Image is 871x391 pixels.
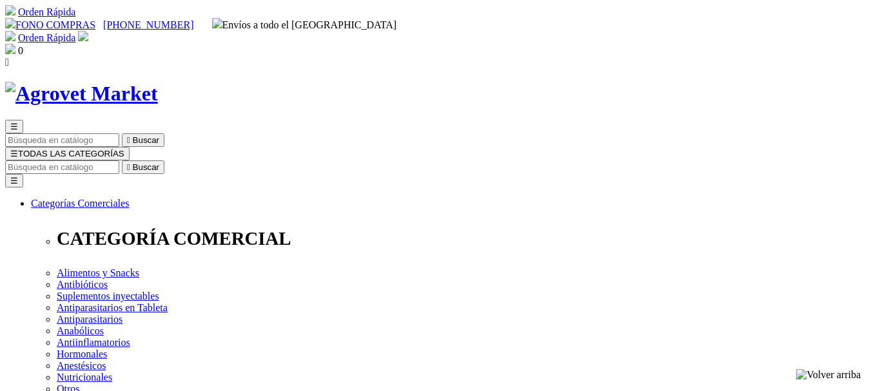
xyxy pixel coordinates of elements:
[5,147,130,160] button: ☰TODAS LAS CATEGORÍAS
[122,133,164,147] button:  Buscar
[127,135,130,145] i: 
[57,267,139,278] a: Alimentos y Snacks
[18,6,75,17] a: Orden Rápida
[212,19,397,30] span: Envíos a todo el [GEOGRAPHIC_DATA]
[5,18,15,28] img: phone.svg
[57,337,130,348] a: Antiinflamatorios
[5,82,158,106] img: Agrovet Market
[18,45,23,56] span: 0
[57,228,866,249] p: CATEGORÍA COMERCIAL
[57,325,104,336] a: Anabólicos
[5,5,15,15] img: shopping-cart.svg
[10,122,18,131] span: ☰
[57,302,168,313] a: Antiparasitarios en Tableta
[5,31,15,41] img: shopping-cart.svg
[18,32,75,43] a: Orden Rápida
[133,135,159,145] span: Buscar
[5,44,15,54] img: shopping-bag.svg
[57,291,159,301] a: Suplementos inyectables
[127,162,130,172] i: 
[78,31,88,41] img: user.svg
[5,120,23,133] button: ☰
[5,19,95,30] a: FONO COMPRAS
[5,133,119,147] input: Buscar
[10,149,18,158] span: ☰
[5,174,23,187] button: ☰
[31,198,129,209] a: Categorías Comerciales
[122,160,164,174] button:  Buscar
[133,162,159,172] span: Buscar
[212,18,222,28] img: delivery-truck.svg
[57,314,122,325] a: Antiparasitarios
[5,57,9,68] i: 
[57,360,106,371] a: Anestésicos
[5,160,119,174] input: Buscar
[78,32,88,43] a: Acceda a su cuenta de cliente
[796,369,861,381] img: Volver arriba
[103,19,193,30] a: [PHONE_NUMBER]
[57,372,112,383] a: Nutricionales
[57,279,108,290] a: Antibióticos
[57,348,107,359] a: Hormonales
